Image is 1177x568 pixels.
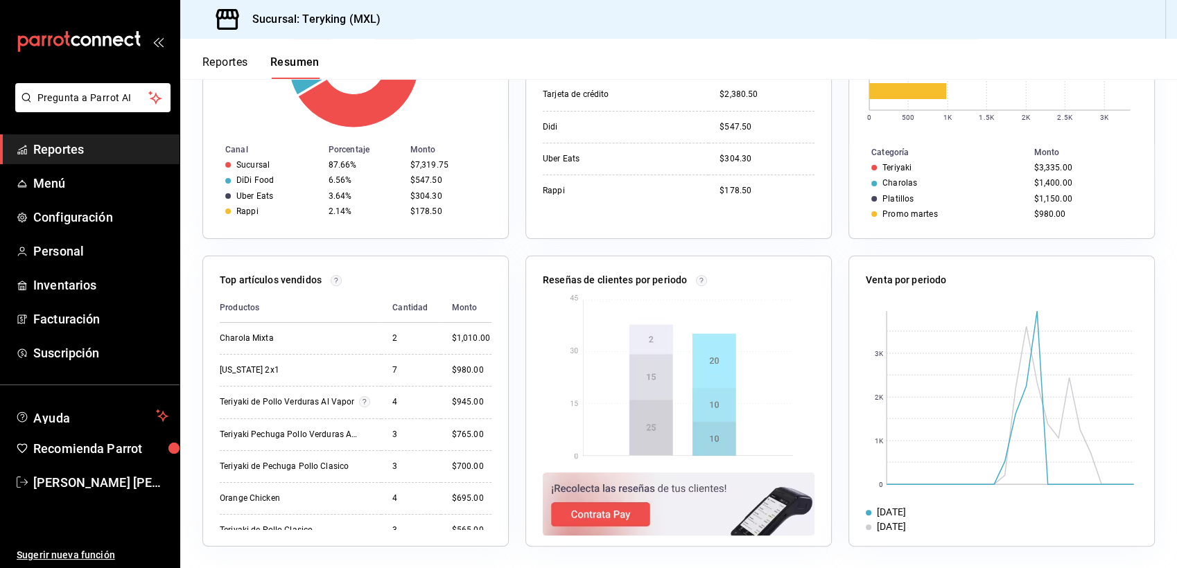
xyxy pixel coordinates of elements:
[882,163,912,172] div: Teriyaki
[877,520,906,534] div: [DATE]
[220,396,358,408] div: Teriyaki de Pollo Verduras Al Vapor
[452,524,491,536] div: $565.00
[943,114,952,121] text: 1K
[381,293,440,323] th: Cantidad
[33,242,168,260] span: Personal
[452,364,491,376] div: $980.00
[879,481,883,488] text: 0
[543,89,681,100] div: Tarjeta de crédito
[10,100,171,115] a: Pregunta a Parrot AI
[220,273,322,287] p: Top artículos vendidos
[33,208,168,227] span: Configuración
[410,160,486,170] div: $7,319.75
[452,461,491,472] div: $700.00
[33,310,168,328] span: Facturación
[452,429,491,441] div: $765.00
[236,175,274,185] div: DiDi Food
[17,548,168,562] span: Sugerir nueva función
[543,273,687,287] p: Reseñas de clientes por periodo
[877,505,906,520] div: [DATE]
[1034,194,1132,204] div: $1,150.00
[202,55,320,79] div: navigation tabs
[33,174,168,193] span: Menú
[220,293,381,323] th: Productos
[979,114,994,121] text: 1.5K
[236,206,259,216] div: Rappi
[329,191,399,201] div: 3.64%
[1100,114,1109,121] text: 3K
[392,364,429,376] div: 7
[543,121,681,133] div: Didi
[875,350,884,357] text: 3K
[33,407,150,424] span: Ayuda
[323,142,405,157] th: Porcentaje
[329,160,399,170] div: 87.66%
[33,276,168,294] span: Inventarios
[220,332,358,344] div: Charola Mixta
[202,55,248,79] button: Reportes
[452,332,491,344] div: $1,010.00
[359,396,370,407] svg: Artículos relacionados por el SKU: Teriyaki de Pollo Verduras Al Vapor (3.000000), Teriyaki Pollo...
[220,524,358,536] div: Teriyaki de Pollo Clasico
[410,206,486,216] div: $178.50
[220,461,358,472] div: Teriyaki de Pechuga Pollo Clasico
[1028,145,1154,160] th: Monto
[543,185,681,197] div: Rappi
[241,11,381,28] h3: Sucursal: Teryking (MXL)
[720,89,814,100] div: $2,380.50
[392,492,429,504] div: 4
[1034,178,1132,188] div: $1,400.00
[882,194,914,204] div: Platillos
[33,439,168,458] span: Recomienda Parrot
[902,114,914,121] text: 500
[867,114,871,121] text: 0
[152,36,164,47] button: open_drawer_menu
[441,293,491,323] th: Monto
[452,492,491,504] div: $695.00
[543,153,681,165] div: Uber Eats
[1022,114,1031,121] text: 2K
[875,437,884,445] text: 1K
[720,185,814,197] div: $178.50
[1034,163,1132,172] div: $3,335.00
[875,393,884,401] text: 2K
[220,429,358,441] div: Teriyaki Pechuga Pollo Verduras A Vapor
[452,396,491,408] div: $945.00
[37,91,149,105] span: Pregunta a Parrot AI
[33,140,168,159] span: Reportes
[392,396,429,408] div: 4
[392,332,429,344] div: 2
[392,461,429,472] div: 3
[410,175,486,185] div: $547.50
[720,153,814,165] div: $304.30
[220,492,358,504] div: Orange Chicken
[410,191,486,201] div: $304.30
[236,160,270,170] div: Sucursal
[849,145,1028,160] th: Categoría
[33,473,168,492] span: [PERSON_NAME] [PERSON_NAME]
[1034,209,1132,219] div: $980.00
[220,364,358,376] div: [US_STATE] 2x1
[882,178,917,188] div: Charolas
[866,273,946,287] p: Venta por periodo
[33,344,168,362] span: Suscripción
[392,524,429,536] div: 3
[1057,114,1072,121] text: 2.5K
[236,191,273,201] div: Uber Eats
[392,429,429,441] div: 3
[329,206,399,216] div: 2.14%
[329,175,399,185] div: 6.56%
[720,121,814,133] div: $547.50
[405,142,508,157] th: Monto
[882,209,938,219] div: Promo martes
[270,55,320,79] button: Resumen
[15,83,171,112] button: Pregunta a Parrot AI
[203,142,323,157] th: Canal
